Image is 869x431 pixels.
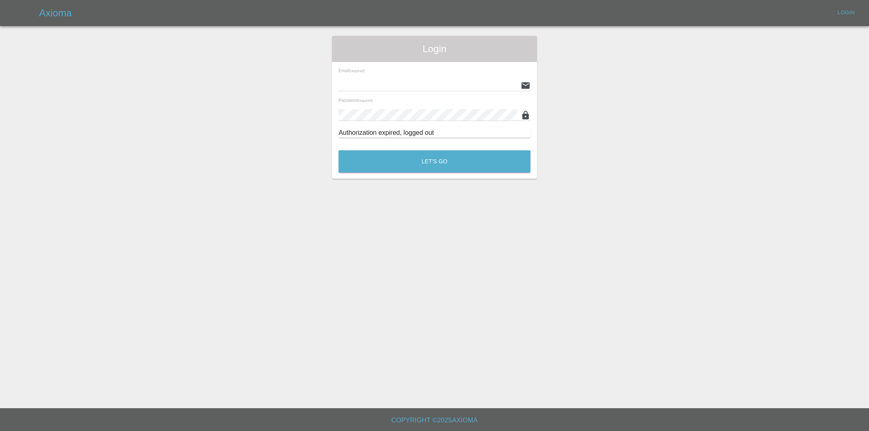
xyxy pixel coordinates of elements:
[358,99,373,103] small: (required)
[7,415,862,426] h6: Copyright © 2025 Axioma
[833,7,859,19] a: Login
[339,68,365,73] span: Email
[39,7,72,20] h5: Axioma
[339,150,530,173] button: Let's Go
[350,69,365,73] small: (required)
[339,42,530,55] span: Login
[339,128,530,138] div: Authorization expired, logged out
[339,98,373,103] span: Password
